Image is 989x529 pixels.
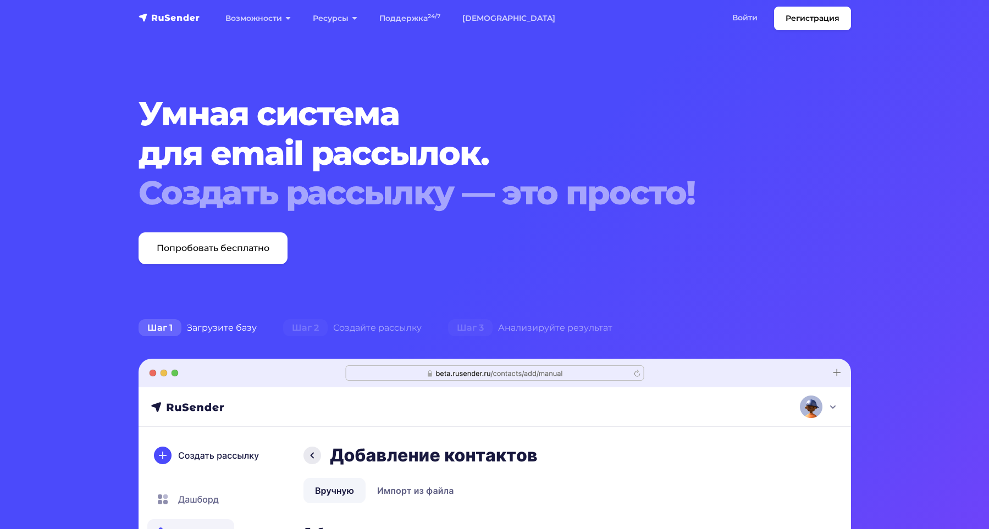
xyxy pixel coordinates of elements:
a: Ресурсы [302,7,368,30]
div: Создайте рассылку [270,317,435,339]
a: Поддержка24/7 [368,7,451,30]
div: Загрузите базу [125,317,270,339]
sup: 24/7 [428,13,440,20]
img: RuSender [139,12,200,23]
a: Возможности [214,7,302,30]
a: Попробовать бесплатно [139,232,288,264]
a: Войти [721,7,769,29]
a: Регистрация [774,7,851,30]
span: Шаг 3 [448,319,493,337]
span: Шаг 1 [139,319,181,337]
div: Анализируйте результат [435,317,626,339]
a: [DEMOGRAPHIC_DATA] [451,7,566,30]
h1: Умная система для email рассылок. [139,94,791,213]
span: Шаг 2 [283,319,328,337]
div: Создать рассылку — это просто! [139,173,791,213]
